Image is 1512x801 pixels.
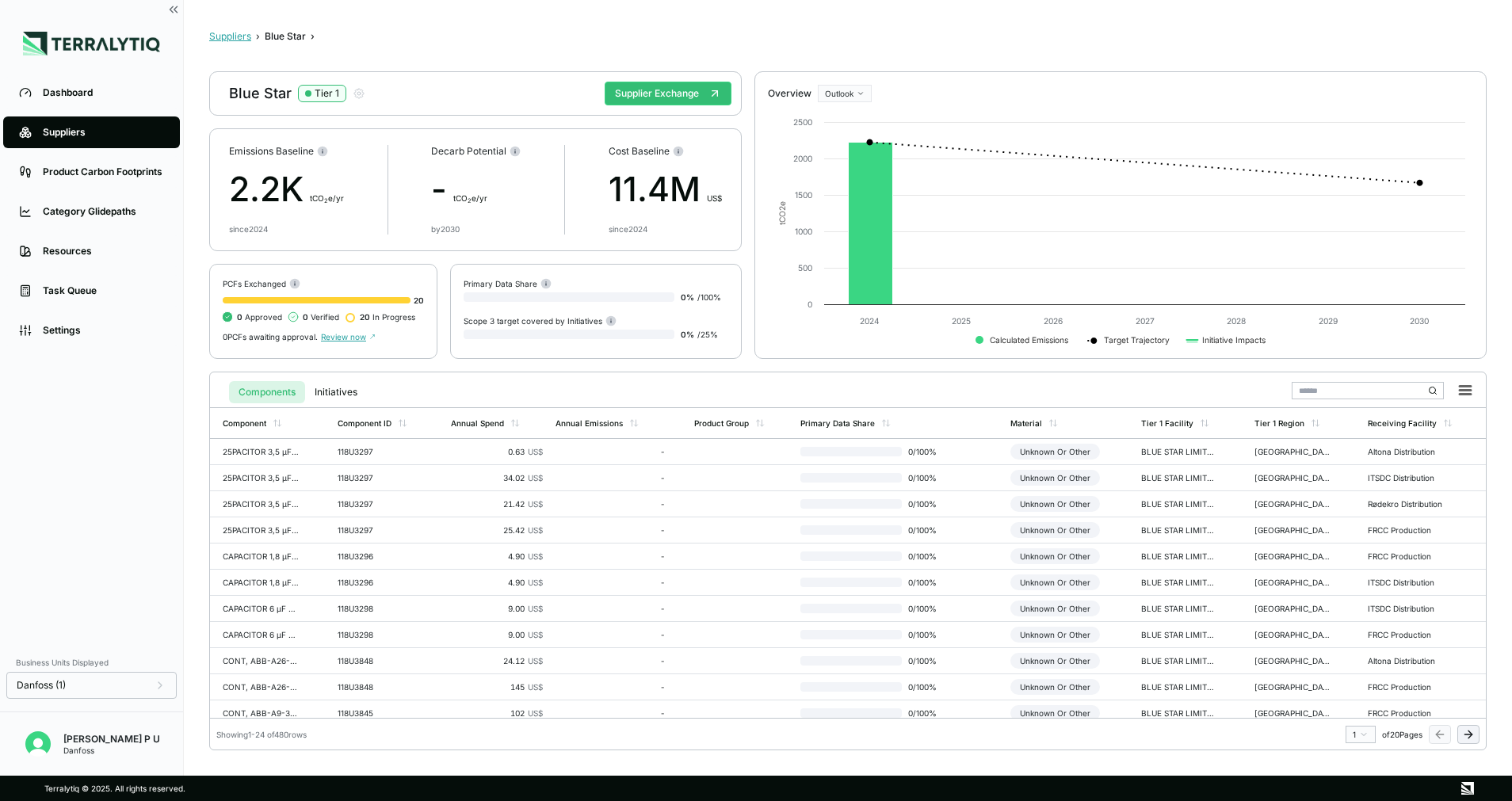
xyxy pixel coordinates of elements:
[793,117,812,127] text: 2500
[556,525,665,535] div: -
[1010,444,1100,460] div: Unknown Or Other
[338,551,414,561] div: 118U3296
[43,284,164,297] div: Task Queue
[1318,316,1337,326] text: 2029
[338,525,414,535] div: 118U3297
[223,447,299,456] div: 25PACITOR 3,5 μF OP PLUS
[1368,473,1444,483] div: ITSDC Distribution
[902,578,953,587] span: 0 / 100 %
[464,315,617,326] div: Scope 3 target covered by Initiatives
[223,525,299,535] div: 25PACITOR 3,5 μF OP PLUS
[6,653,177,672] div: Business Units Displayed
[431,145,521,158] div: Decarb Potential
[902,525,953,535] span: 0 / 100 %
[451,656,543,666] div: 24.12
[556,682,665,692] div: -
[63,746,160,755] div: Danfoss
[556,551,665,561] div: -
[556,447,665,456] div: -
[1010,418,1042,428] div: Material
[694,418,749,428] div: Product Group
[223,708,299,718] div: CONT, ABB-A9-30-01-80+CA5-11
[223,578,299,587] div: CAPACITOR 1,8 μF OP PLUS
[1368,682,1444,692] div: FRCC Production
[556,473,665,483] div: -
[681,330,694,339] span: 0 %
[528,525,543,535] span: US$
[556,604,665,613] div: -
[223,499,299,509] div: 25PACITOR 3,5 μF OP PLUS
[1141,656,1217,666] div: BLUE STAR LIMITED - [GEOGRAPHIC_DATA]
[1044,316,1063,326] text: 2026
[451,525,543,535] div: 25.42
[609,145,722,158] div: Cost Baseline
[451,473,543,483] div: 34.02
[223,473,299,483] div: 25PACITOR 3,5 μF OP PLUS
[19,725,57,763] button: Open user button
[556,578,665,587] div: -
[528,630,543,639] span: US$
[1135,316,1154,326] text: 2027
[223,551,299,561] div: CAPACITOR 1,8 μF OP PLUS
[1141,604,1217,613] div: BLUE STAR LIMITED - [GEOGRAPHIC_DATA]
[1010,574,1100,590] div: Unknown Or Other
[338,578,414,587] div: 118U3296
[609,164,722,215] div: 11.4M
[795,227,812,236] text: 1000
[1254,473,1331,483] div: [GEOGRAPHIC_DATA]
[777,206,787,211] tspan: 2
[468,197,472,204] sub: 2
[1227,316,1246,326] text: 2028
[902,499,953,509] span: 0 / 100 %
[902,473,953,483] span: 0 / 100 %
[1254,656,1331,666] div: [GEOGRAPHIC_DATA]
[825,89,853,98] span: Outlook
[451,578,543,587] div: 4.90
[798,263,812,273] text: 500
[528,551,543,561] span: US$
[338,682,414,692] div: 118U3848
[1010,679,1100,695] div: Unknown Or Other
[795,190,812,200] text: 1500
[1010,496,1100,512] div: Unknown Or Other
[1010,705,1100,721] div: Unknown Or Other
[902,551,953,561] span: 0 / 100 %
[229,84,365,103] div: Blue Star
[990,335,1068,345] text: Calculated Emissions
[43,126,164,139] div: Suppliers
[818,85,872,102] button: Outlook
[1254,447,1331,456] div: [GEOGRAPHIC_DATA]
[451,604,543,613] div: 9.00
[697,330,718,339] span: / 25 %
[338,604,414,613] div: 118U3298
[338,473,414,483] div: 118U3297
[777,201,787,225] text: tCO e
[609,224,647,234] div: since 2024
[303,312,308,322] span: 0
[315,87,339,100] div: Tier 1
[1141,473,1217,483] div: BLUE STAR LIMITED - [GEOGRAPHIC_DATA]
[43,166,164,178] div: Product Carbon Footprints
[902,656,953,666] span: 0 / 100 %
[1141,578,1217,587] div: BLUE STAR LIMITED - [GEOGRAPHIC_DATA]
[43,205,164,218] div: Category Glidepaths
[1346,726,1376,743] button: 1
[1410,316,1429,326] text: 2030
[1368,708,1444,718] div: FRCC Production
[556,656,665,666] div: -
[1368,447,1444,456] div: Altona Distribution
[310,193,344,203] span: t CO e/yr
[43,324,164,337] div: Settings
[697,292,721,302] span: / 100 %
[1010,627,1100,643] div: Unknown Or Other
[431,224,460,234] div: by 2030
[528,447,543,456] span: US$
[1368,418,1437,428] div: Receiving Facility
[360,312,370,322] span: 20
[1353,730,1369,739] div: 1
[451,682,543,692] div: 145
[451,499,543,509] div: 21.42
[223,656,299,666] div: CONT, ABB-A26-30-01-80+CA5-11
[451,447,543,456] div: 0.63
[43,86,164,99] div: Dashboard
